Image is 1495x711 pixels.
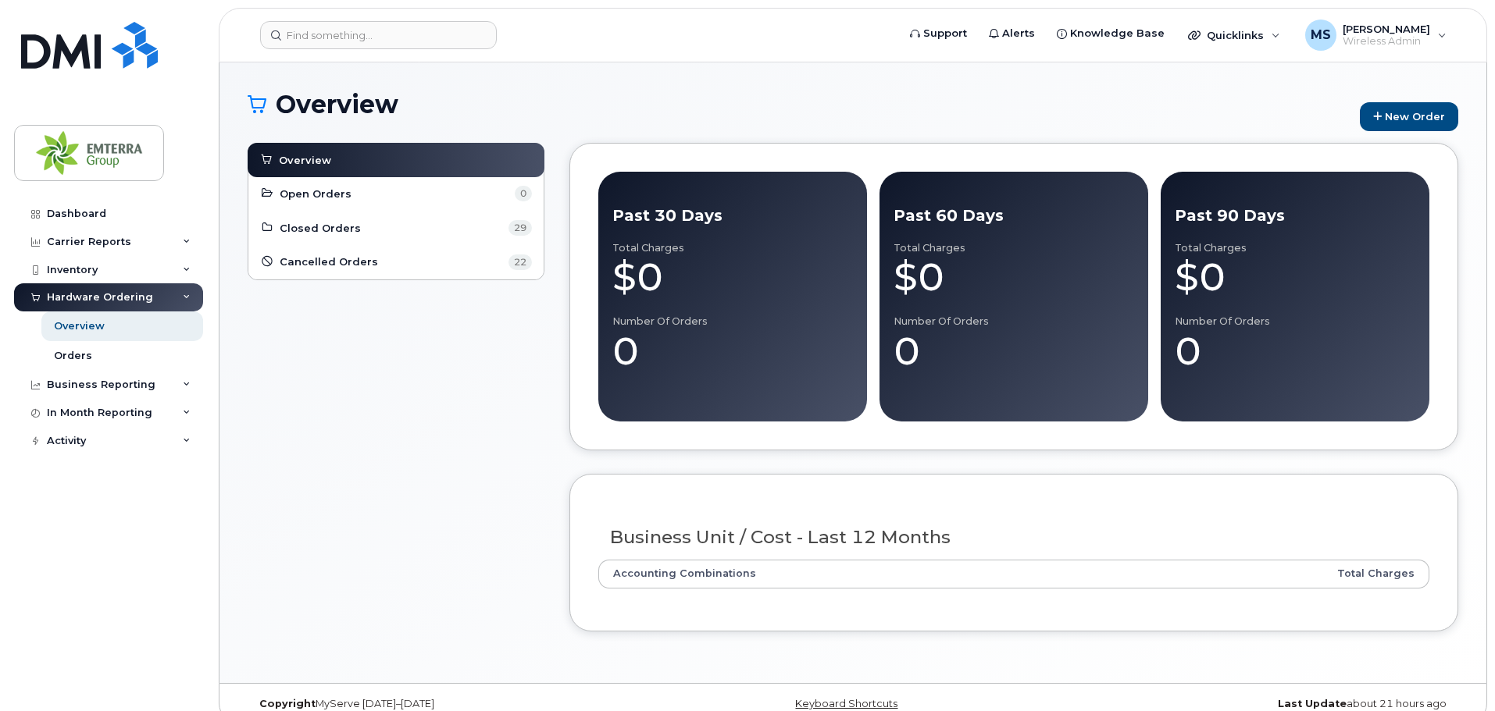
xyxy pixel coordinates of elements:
h1: Overview [248,91,1352,118]
div: Past 30 Days [612,204,853,227]
div: 0 [1175,328,1415,375]
div: Number of Orders [1175,315,1415,328]
a: Overview [259,151,533,169]
div: Past 90 Days [1175,204,1415,227]
strong: Last Update [1278,698,1347,709]
a: Keyboard Shortcuts [795,698,897,709]
a: New Order [1360,102,1458,131]
a: Cancelled Orders 22 [260,253,532,272]
span: 29 [508,220,532,236]
div: MyServe [DATE]–[DATE] [248,698,651,710]
div: about 21 hours ago [1054,698,1458,710]
span: Overview [279,153,331,168]
a: Closed Orders 29 [260,219,532,237]
div: Total Charges [1175,242,1415,254]
div: Number of Orders [612,315,853,328]
span: 22 [508,254,532,270]
div: Number of Orders [894,315,1134,328]
div: $0 [612,254,853,300]
span: Open Orders [280,187,351,201]
span: Closed Orders [280,221,361,236]
div: 0 [894,328,1134,375]
span: 0 [515,186,532,201]
th: Total Charges [1111,560,1429,588]
div: $0 [1175,254,1415,300]
div: $0 [894,254,1134,300]
a: Open Orders 0 [260,184,532,203]
div: 0 [612,328,853,375]
th: Accounting Combinations [598,560,1112,588]
div: Past 60 Days [894,204,1134,227]
div: Total Charges [894,242,1134,254]
span: Cancelled Orders [280,254,378,269]
h3: Business Unit / Cost - Last 12 Months [610,528,1418,547]
div: Total Charges [612,242,853,254]
strong: Copyright [259,698,316,709]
